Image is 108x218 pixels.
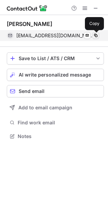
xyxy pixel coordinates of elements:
button: Send email [7,85,104,97]
div: [PERSON_NAME] [7,21,52,27]
button: Add to email campaign [7,101,104,114]
img: ContactOut v5.3.10 [7,4,48,12]
button: save-profile-one-click [7,52,104,65]
span: [EMAIL_ADDRESS][DOMAIN_NAME] [16,32,94,39]
button: Notes [7,132,104,141]
span: Add to email campaign [18,105,72,110]
button: Find work email [7,118,104,127]
span: Find work email [18,120,101,126]
button: AI write personalized message [7,69,104,81]
div: Save to List / ATS / CRM [19,56,92,61]
span: Notes [18,133,101,139]
span: Send email [19,88,44,94]
span: AI write personalized message [19,72,91,78]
